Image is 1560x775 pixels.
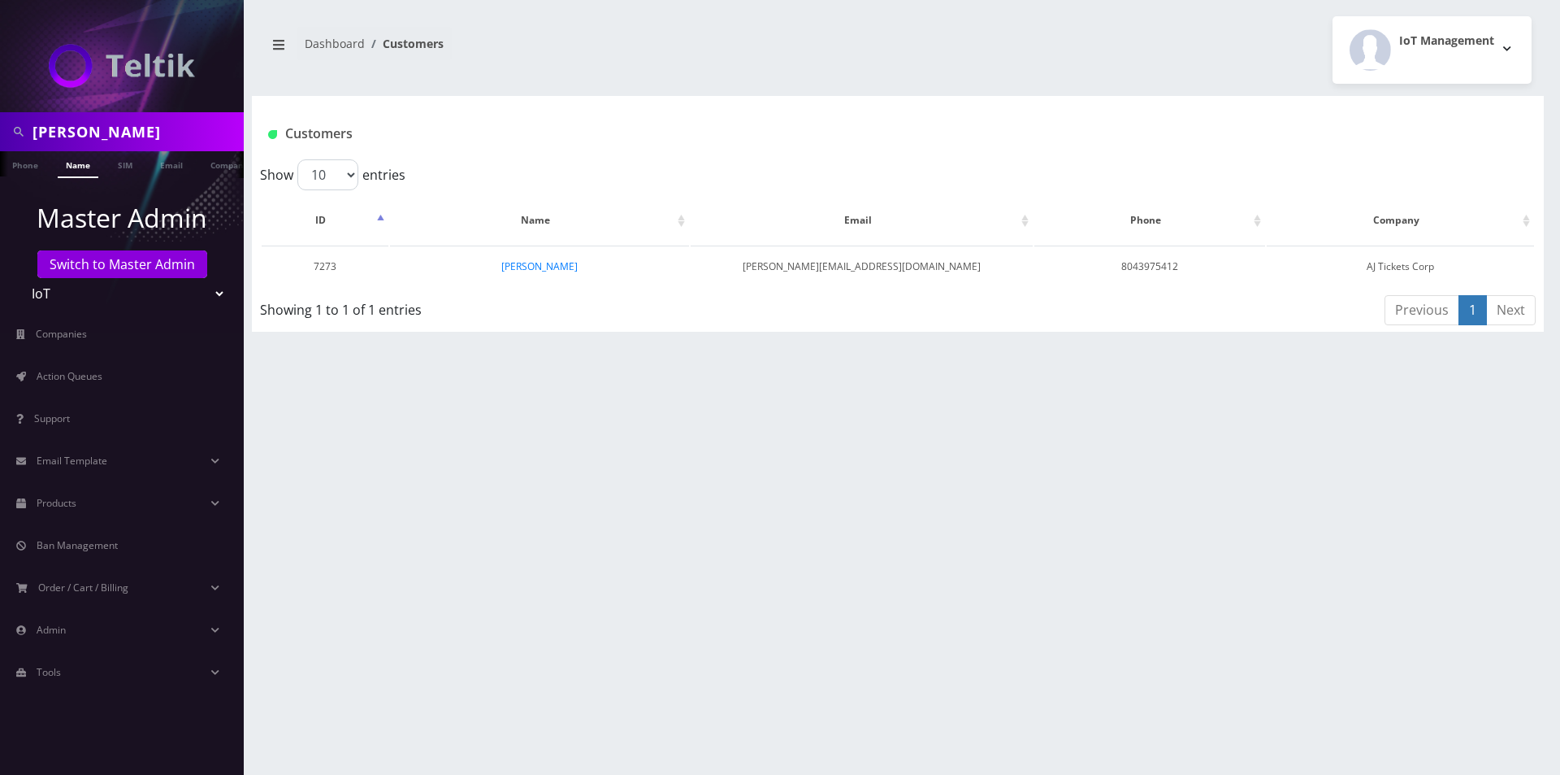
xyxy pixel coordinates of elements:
[691,246,1032,287] td: [PERSON_NAME][EMAIL_ADDRESS][DOMAIN_NAME]
[1486,295,1536,325] a: Next
[37,665,61,679] span: Tools
[4,151,46,176] a: Phone
[1458,295,1487,325] a: 1
[37,454,107,468] span: Email Template
[501,259,578,273] a: [PERSON_NAME]
[37,496,76,510] span: Products
[262,246,388,287] td: 7273
[38,581,128,594] span: Order / Cart / Billing
[365,35,444,52] li: Customers
[260,294,779,320] div: Showing 1 to 1 of 1 entries
[1267,246,1534,287] td: AJ Tickets Corp
[36,327,87,341] span: Companies
[1384,295,1459,325] a: Previous
[1267,197,1534,244] th: Company: activate to sort column ascending
[268,126,1314,142] h1: Customers
[1034,197,1265,244] th: Phone: activate to sort column ascending
[58,151,98,178] a: Name
[32,116,240,147] input: Search in Company
[34,411,70,425] span: Support
[202,151,257,176] a: Company
[37,623,66,637] span: Admin
[110,151,141,176] a: SIM
[264,27,886,73] nav: breadcrumb
[1332,16,1532,84] button: IoT Management
[37,369,102,383] span: Action Queues
[37,538,118,552] span: Ban Management
[1034,246,1265,287] td: 8043975412
[390,197,690,244] th: Name: activate to sort column ascending
[691,197,1032,244] th: Email: activate to sort column ascending
[49,44,195,88] img: IoT
[305,36,365,51] a: Dashboard
[1399,34,1494,48] h2: IoT Management
[297,159,358,190] select: Showentries
[262,197,388,244] th: ID: activate to sort column descending
[152,151,191,176] a: Email
[260,159,405,190] label: Show entries
[37,250,207,278] a: Switch to Master Admin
